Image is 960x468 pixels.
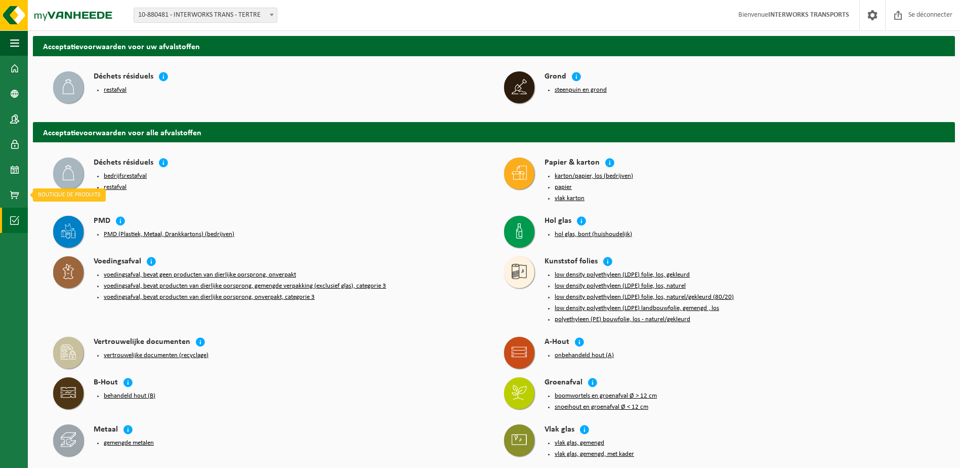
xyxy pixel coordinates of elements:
button: vlak glas, gemengd [555,439,604,447]
button: restafval [104,86,127,94]
h4: Hol glas [545,216,571,227]
h4: Kunststof folies [545,256,598,268]
h4: Déchets résiduels [94,158,153,169]
button: boomwortels en groenafval Ø > 12 cm [555,392,657,400]
button: low density polyethyleen (LDPE) folie, los, gekleurd [555,271,690,279]
button: vertrouwelijke documenten (recyclage) [104,352,208,360]
button: polyethyleen (PE) bouwfolie, los - naturel/gekleurd [555,316,690,324]
h4: B-Hout [94,377,118,389]
h4: Vertrouwelijke documenten [94,337,190,348]
h4: Grond [545,71,566,83]
h4: A-Hout [545,337,569,348]
button: snoeihout en groenafval Ø < 12 cm [555,403,648,411]
h4: Voedingsafval [94,256,141,268]
button: steenpuin en grond [555,86,607,94]
button: papier [555,183,572,191]
button: PMD (Plastiek, Metaal, Drankkartons) (bedrijven) [104,230,234,239]
h2: Acceptatievoorwaarden voor uw afvalstoffen [33,36,955,56]
button: voedingsafval, bevat producten van dierlijke oorsprong, gemengde verpakking (exclusief glas), cat... [104,282,386,290]
span: 10-880481 - INTERWORKS TRANS - TERTRE [134,8,277,22]
button: restafval [104,183,127,191]
button: low density polyethyleen (LDPE) folie, los, naturel/gekleurd (80/20) [555,293,734,301]
button: behandeld hout (B) [104,392,155,400]
iframe: chat widget [5,446,169,468]
h4: PMD [94,216,110,227]
button: onbehandeld hout (A) [555,352,614,360]
button: vlak karton [555,194,585,203]
button: voedingsafval, bevat geen producten van dierlijke oorsprong, onverpakt [104,271,296,279]
button: hol glas, bont (huishoudelijk) [555,230,632,239]
h4: Déchets résiduels [94,71,153,83]
button: low density polyethyleen (LDPE) folie, los, naturel [555,282,686,290]
span: 10-880481 - INTERWORKS TRANS - TERTRE [134,8,277,23]
button: voedingsafval, bevat producten van dierlijke oorsprong, onverpakt, categorie 3 [104,293,315,301]
h2: Acceptatievoorwaarden voor alle afvalstoffen [33,122,955,142]
h4: Groenafval [545,377,582,389]
button: karton/papier, los (bedrijven) [555,172,633,180]
button: vlak glas, gemengd, met kader [555,450,634,458]
h4: Metaal [94,424,118,436]
h4: Vlak glas [545,424,574,436]
button: low density polyethyleen (LDPE) landbouwfolie, gemengd , los [555,304,719,313]
button: bedrijfsrestafval [104,172,147,180]
strong: INTERWORKS TRANSPORTS [768,11,849,19]
button: gemengde metalen [104,439,154,447]
font: Bienvenue [738,11,849,19]
h4: Papier & karton [545,158,600,169]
